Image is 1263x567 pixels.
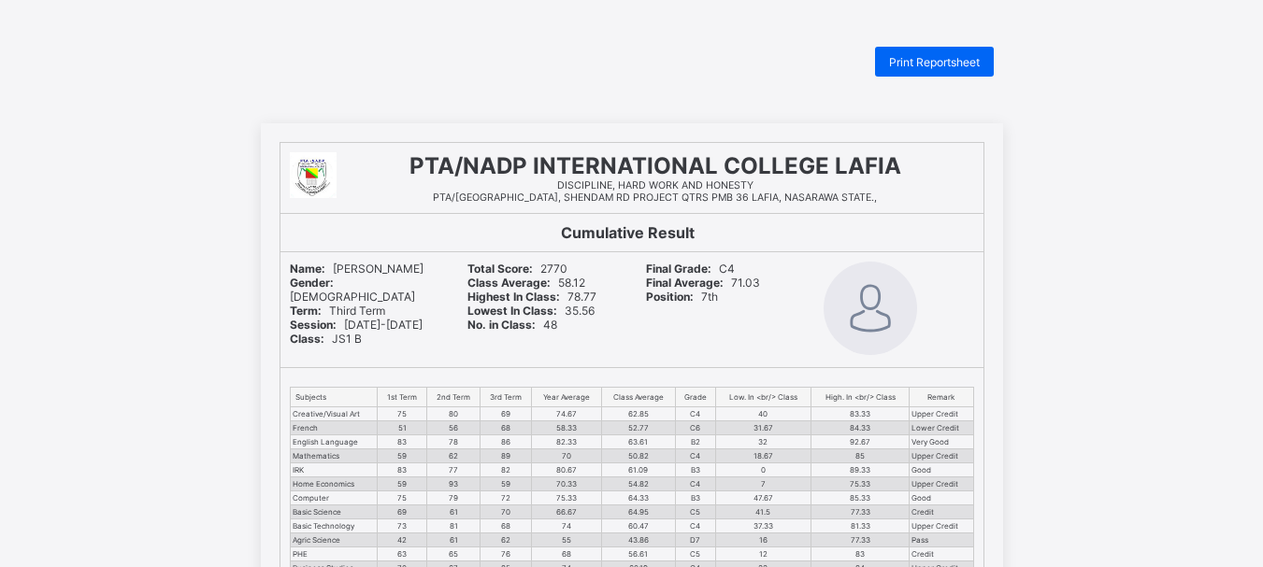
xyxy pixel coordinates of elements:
span: DISCIPLINE, HARD WORK AND HONESTY [557,179,753,191]
td: Very Good [910,435,973,449]
td: 62 [481,533,532,547]
td: 0 [715,463,811,477]
td: 78 [426,435,480,449]
th: 2nd Term [426,388,480,407]
td: 12 [715,547,811,561]
td: 32 [715,435,811,449]
td: Credit [910,547,973,561]
td: 73 [378,519,426,533]
td: Pass [910,533,973,547]
td: English Language [290,435,378,449]
b: Cumulative Result [561,223,695,242]
td: 89 [481,449,532,463]
th: Year Average [532,388,601,407]
td: 83 [811,547,910,561]
td: 75 [378,491,426,505]
td: 68 [532,547,601,561]
td: 79 [426,491,480,505]
b: Highest In Class: [467,290,560,304]
td: Upper Credit [910,449,973,463]
span: Print Reportsheet [889,55,980,69]
td: 76 [481,547,532,561]
span: [PERSON_NAME] [290,262,423,276]
td: 82.33 [532,435,601,449]
b: Total Score: [467,262,533,276]
b: Session: [290,318,337,332]
td: 93 [426,477,480,491]
td: 86 [481,435,532,449]
span: PTA/NADP INTERNATIONAL COLLEGE LAFIA [409,152,901,179]
td: 58.33 [532,421,601,435]
td: 62.85 [601,407,675,421]
td: 51 [378,421,426,435]
td: B3 [675,463,715,477]
b: Position: [646,290,694,304]
td: C4 [675,407,715,421]
td: 64.95 [601,505,675,519]
b: No. in Class: [467,318,536,332]
td: Creative/Visual Art [290,407,378,421]
span: 7th [646,290,718,304]
td: 54.82 [601,477,675,491]
td: C4 [675,519,715,533]
td: 92.67 [811,435,910,449]
span: 2770 [467,262,567,276]
td: 70 [481,505,532,519]
td: B2 [675,435,715,449]
td: French [290,421,378,435]
td: 70.33 [532,477,601,491]
th: 1st Term [378,388,426,407]
td: Basic Science [290,505,378,519]
td: 65 [426,547,480,561]
td: 77.33 [811,505,910,519]
th: 3rd Term [481,388,532,407]
td: 50.82 [601,449,675,463]
span: [DATE]-[DATE] [290,318,423,332]
td: 42 [378,533,426,547]
b: Class Average: [467,276,551,290]
td: 59 [378,449,426,463]
td: Computer [290,491,378,505]
td: 82 [481,463,532,477]
td: 77.33 [811,533,910,547]
b: Lowest In Class: [467,304,557,318]
td: 61 [426,533,480,547]
td: 18.67 [715,449,811,463]
td: IRK [290,463,378,477]
td: 83 [378,435,426,449]
th: High. In <br/> Class [811,388,910,407]
td: 59 [378,477,426,491]
td: 64.33 [601,491,675,505]
span: 58.12 [467,276,585,290]
span: C4 [646,262,735,276]
td: Home Economics [290,477,378,491]
td: 56 [426,421,480,435]
td: 56.61 [601,547,675,561]
td: 75.33 [532,491,601,505]
td: Good [910,491,973,505]
td: 83 [378,463,426,477]
b: Term: [290,304,322,318]
span: 78.77 [467,290,596,304]
td: 74.67 [532,407,601,421]
td: 62 [426,449,480,463]
td: Upper Credit [910,407,973,421]
td: 89.33 [811,463,910,477]
td: 81 [426,519,480,533]
td: 40 [715,407,811,421]
b: Class: [290,332,324,346]
b: Gender: [290,276,334,290]
td: 37.33 [715,519,811,533]
th: Remark [910,388,973,407]
td: 80 [426,407,480,421]
td: B3 [675,491,715,505]
span: JS1 B [290,332,362,346]
td: 43.86 [601,533,675,547]
td: 66.67 [532,505,601,519]
td: 41.5 [715,505,811,519]
td: 81.33 [811,519,910,533]
td: 63 [378,547,426,561]
td: 61.09 [601,463,675,477]
td: Upper Credit [910,477,973,491]
td: PHE [290,547,378,561]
